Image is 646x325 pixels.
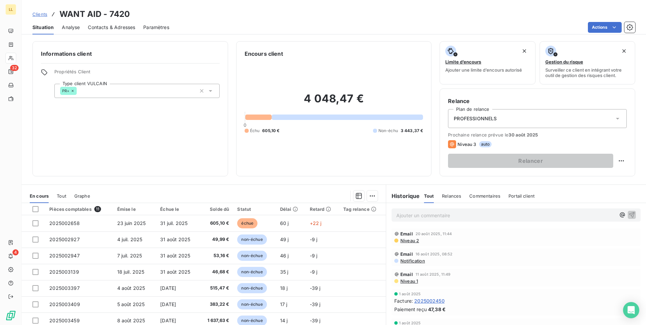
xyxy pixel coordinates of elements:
span: 47,38 € [428,306,446,313]
span: Relances [442,193,461,199]
span: 1 août 2025 [399,292,421,296]
span: 7 juil. 2025 [117,253,142,258]
input: Ajouter une valeur [77,88,82,94]
span: PROFESSIONNELS [454,115,497,122]
span: Ajouter une limite d’encours autorisé [445,67,522,73]
span: PR+ [62,89,69,93]
span: Surveiller ce client en intégrant votre outil de gestion des risques client. [545,67,629,78]
span: Non-échu [378,128,398,134]
span: non-échue [237,267,267,277]
span: 383,22 € [203,301,229,308]
button: Gestion du risqueSurveiller ce client en intégrant votre outil de gestion des risques client. [540,41,635,84]
h6: Informations client [41,50,220,58]
button: Actions [588,22,622,33]
span: 31 août 2025 [160,253,190,258]
span: Paramètres [143,24,169,31]
span: 35 j [280,269,289,275]
span: -9 j [310,236,318,242]
span: Situation [32,24,54,31]
span: 605,10 € [203,220,229,227]
h6: Encours client [245,50,283,58]
span: 32 [10,65,19,71]
span: 4 juil. 2025 [117,236,143,242]
span: Propriétés Client [54,69,220,78]
span: 18 juil. 2025 [117,269,145,275]
span: -9 j [310,253,318,258]
div: Solde dû [203,206,229,212]
a: Clients [32,11,47,18]
span: Niveau 2 [400,238,419,243]
span: Paiement reçu [394,306,427,313]
span: Prochaine relance prévue le [448,132,627,137]
span: Facture : [394,297,413,304]
span: échue [237,218,257,228]
span: 2025002450 [414,297,445,304]
span: [DATE] [160,285,176,291]
span: [DATE] [160,318,176,323]
span: Contacts & Adresses [88,24,135,31]
span: 31 août 2025 [160,236,190,242]
span: -39 j [310,301,321,307]
span: 2025002658 [49,220,80,226]
span: [DATE] [160,301,176,307]
div: Délai [280,206,302,212]
span: -39 j [310,285,321,291]
span: Niveau 3 [457,142,476,147]
span: 4 [13,249,19,255]
span: 605,10 € [262,128,279,134]
span: 2025003397 [49,285,80,291]
span: 2025003139 [49,269,79,275]
span: Email [400,272,413,277]
span: Notification [400,258,425,264]
h6: Historique [386,192,420,200]
button: Limite d’encoursAjouter une limite d’encours autorisé [440,41,535,84]
span: auto [479,141,492,147]
a: 32 [5,66,16,77]
span: 49,99 € [203,236,229,243]
span: 5 août 2025 [117,301,145,307]
span: 2025002947 [49,253,80,258]
div: Retard [310,206,336,212]
span: Portail client [508,193,535,199]
span: 46 j [280,253,289,258]
h6: Relance [448,97,627,105]
h2: 4 048,47 € [245,92,423,112]
span: Tout [424,193,434,199]
span: Email [400,251,413,257]
span: 60 j [280,220,289,226]
span: 0 [244,122,246,128]
div: Pièces comptables [49,206,109,212]
span: 14 j [280,318,288,323]
div: Open Intercom Messenger [623,302,639,318]
span: 3 443,37 € [401,128,423,134]
span: non-échue [237,234,267,245]
span: 11 [94,206,101,212]
span: 1 août 2025 [399,321,421,325]
span: 20 août 2025, 11:44 [416,232,452,236]
span: Tout [57,193,66,199]
span: 2025003459 [49,318,80,323]
span: 18 j [280,285,288,291]
span: 53,16 € [203,252,229,259]
span: 515,47 € [203,285,229,292]
span: Analyse [62,24,80,31]
div: Tag relance [343,206,382,212]
span: -9 j [310,269,318,275]
span: 31 août 2025 [160,269,190,275]
span: non-échue [237,299,267,309]
span: 8 août 2025 [117,318,145,323]
span: Clients [32,11,47,17]
span: -39 j [310,318,321,323]
span: non-échue [237,283,267,293]
div: Émise le [117,206,152,212]
span: 1 637,63 € [203,317,229,324]
h3: WANT AID - 7420 [59,8,130,20]
span: 49 j [280,236,289,242]
img: Logo LeanPay [5,310,16,321]
span: Niveau 1 [400,278,418,284]
span: 30 août 2025 [508,132,538,137]
span: Limite d’encours [445,59,481,65]
span: 2025003409 [49,301,80,307]
button: Relancer [448,154,613,168]
span: Gestion du risque [545,59,583,65]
